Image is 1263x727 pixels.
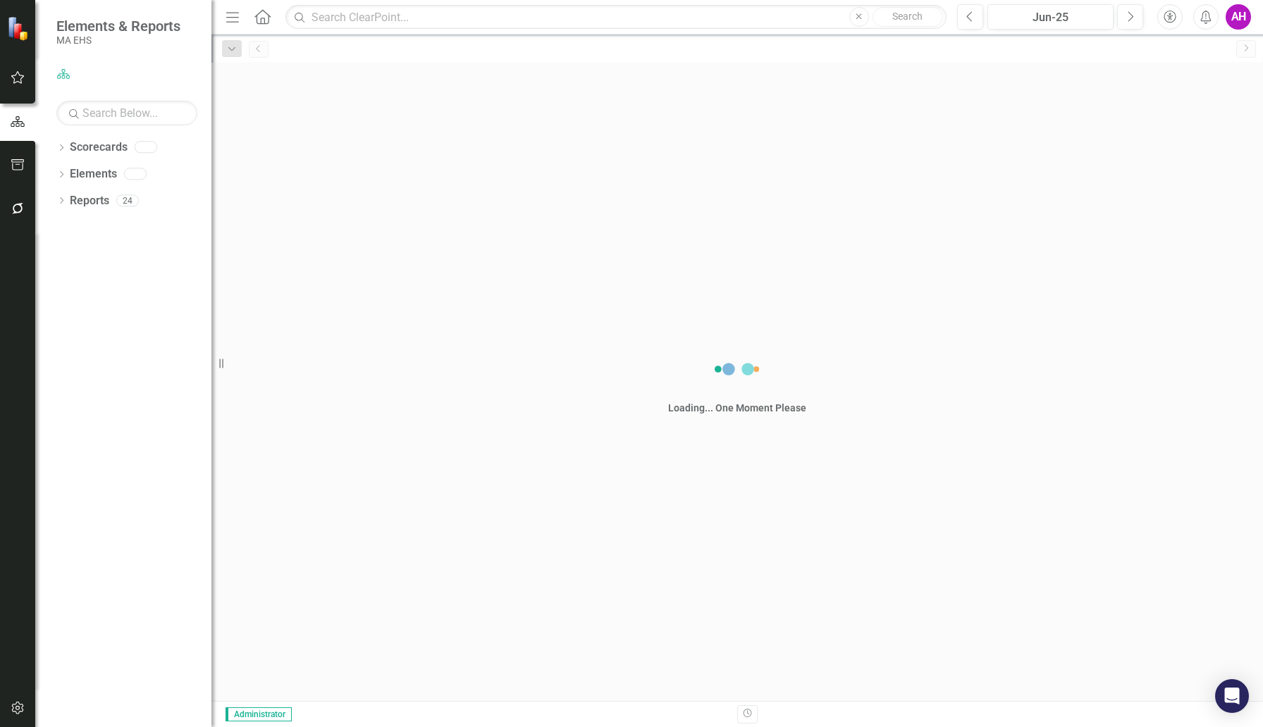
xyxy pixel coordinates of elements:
[1215,679,1249,713] div: Open Intercom Messenger
[116,194,139,206] div: 24
[226,707,292,721] span: Administrator
[992,9,1109,26] div: Jun-25
[987,4,1114,30] button: Jun-25
[873,7,943,27] button: Search
[56,18,180,35] span: Elements & Reports
[1226,4,1251,30] button: AH
[285,5,947,30] input: Search ClearPoint...
[70,193,109,209] a: Reports
[668,401,806,415] div: Loading... One Moment Please
[892,11,923,22] span: Search
[6,15,32,42] img: ClearPoint Strategy
[56,35,180,46] small: MA EHS
[70,166,117,182] a: Elements
[56,101,197,125] input: Search Below...
[70,139,128,156] a: Scorecards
